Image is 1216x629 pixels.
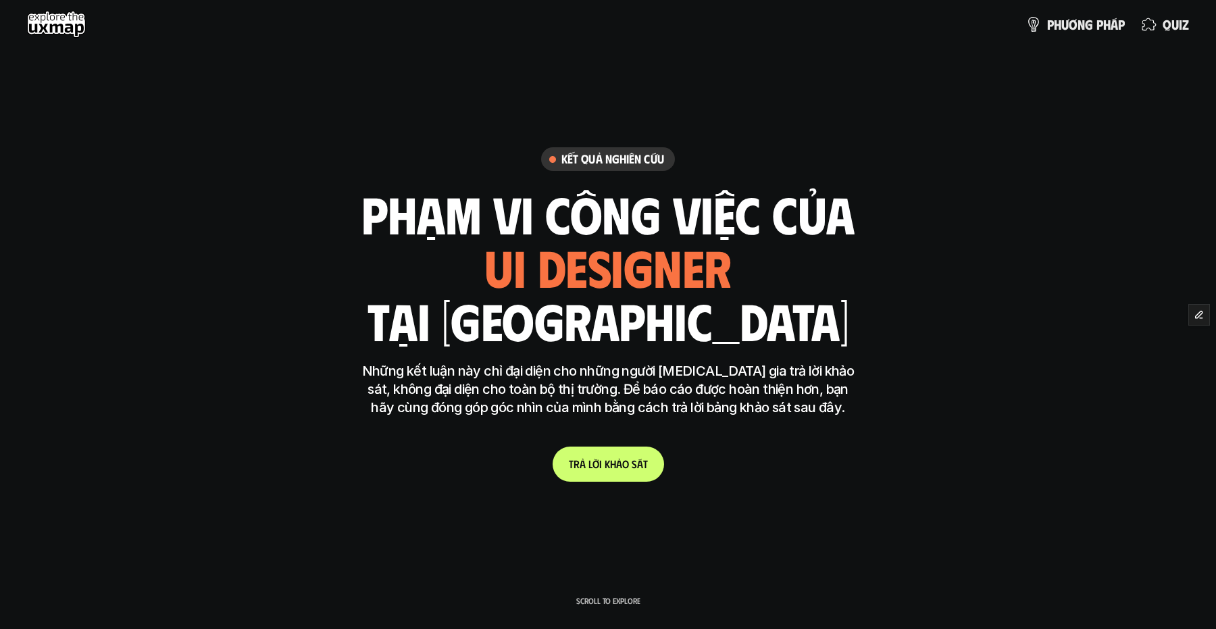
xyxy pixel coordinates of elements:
[592,457,599,470] span: ờ
[574,457,580,470] span: r
[580,457,586,470] span: ả
[1118,17,1125,32] span: p
[1085,17,1093,32] span: g
[1025,11,1125,38] a: phươngpháp
[1096,17,1103,32] span: p
[569,457,574,470] span: T
[616,457,622,470] span: ả
[1069,17,1078,32] span: ơ
[561,151,664,167] h6: Kết quả nghiên cứu
[1189,305,1209,325] button: Edit Framer Content
[1054,17,1061,32] span: h
[632,457,637,470] span: s
[576,596,640,605] p: Scroll to explore
[1163,17,1171,32] span: q
[1171,17,1179,32] span: u
[622,457,629,470] span: o
[1179,17,1182,32] span: i
[610,457,616,470] span: h
[1078,17,1085,32] span: n
[368,292,849,349] h1: tại [GEOGRAPHIC_DATA]
[361,185,855,242] h1: phạm vi công việc của
[1182,17,1189,32] span: z
[643,457,648,470] span: t
[1061,17,1069,32] span: ư
[588,457,592,470] span: l
[553,447,664,482] a: Trảlờikhảosát
[1047,17,1054,32] span: p
[599,457,602,470] span: i
[1103,17,1111,32] span: h
[637,457,643,470] span: á
[355,362,861,417] p: Những kết luận này chỉ đại diện cho những người [MEDICAL_DATA] gia trả lời khảo sát, không đại di...
[605,457,610,470] span: k
[1141,11,1189,38] a: quiz
[1111,17,1118,32] span: á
